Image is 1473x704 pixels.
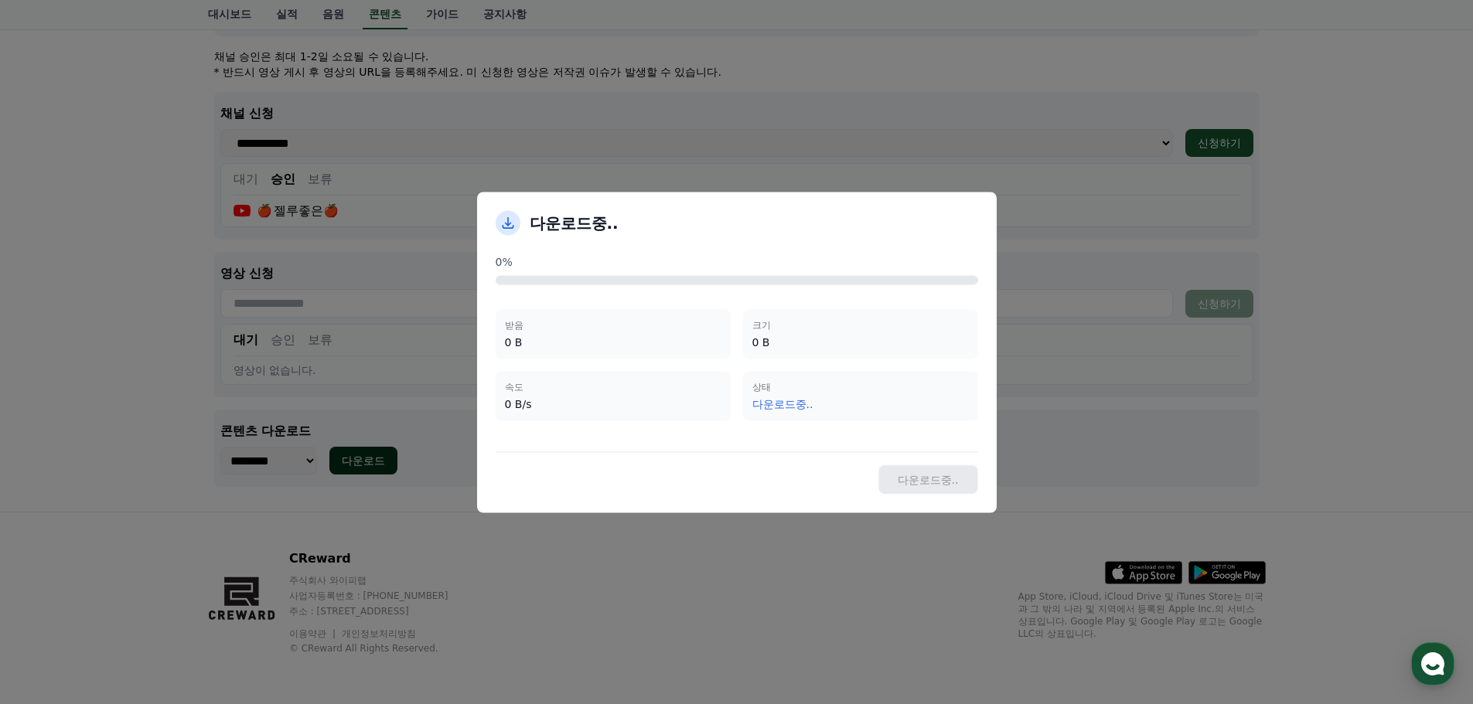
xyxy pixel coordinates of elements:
[752,396,969,411] div: 다운로드중..
[5,490,102,529] a: 홈
[752,318,969,331] div: 크기
[239,513,257,525] span: 설정
[505,334,721,349] div: 0 B
[199,490,297,529] a: 설정
[878,464,978,494] button: 다운로드중..
[752,380,969,393] div: 상태
[530,212,619,233] h2: 다운로드중..
[505,380,721,393] div: 속도
[505,318,721,331] div: 받음
[496,253,513,269] span: 0%
[505,396,721,411] div: 0 B/s
[102,490,199,529] a: 대화
[752,334,969,349] div: 0 B
[49,513,58,525] span: 홈
[142,514,160,526] span: 대화
[477,192,997,512] div: modal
